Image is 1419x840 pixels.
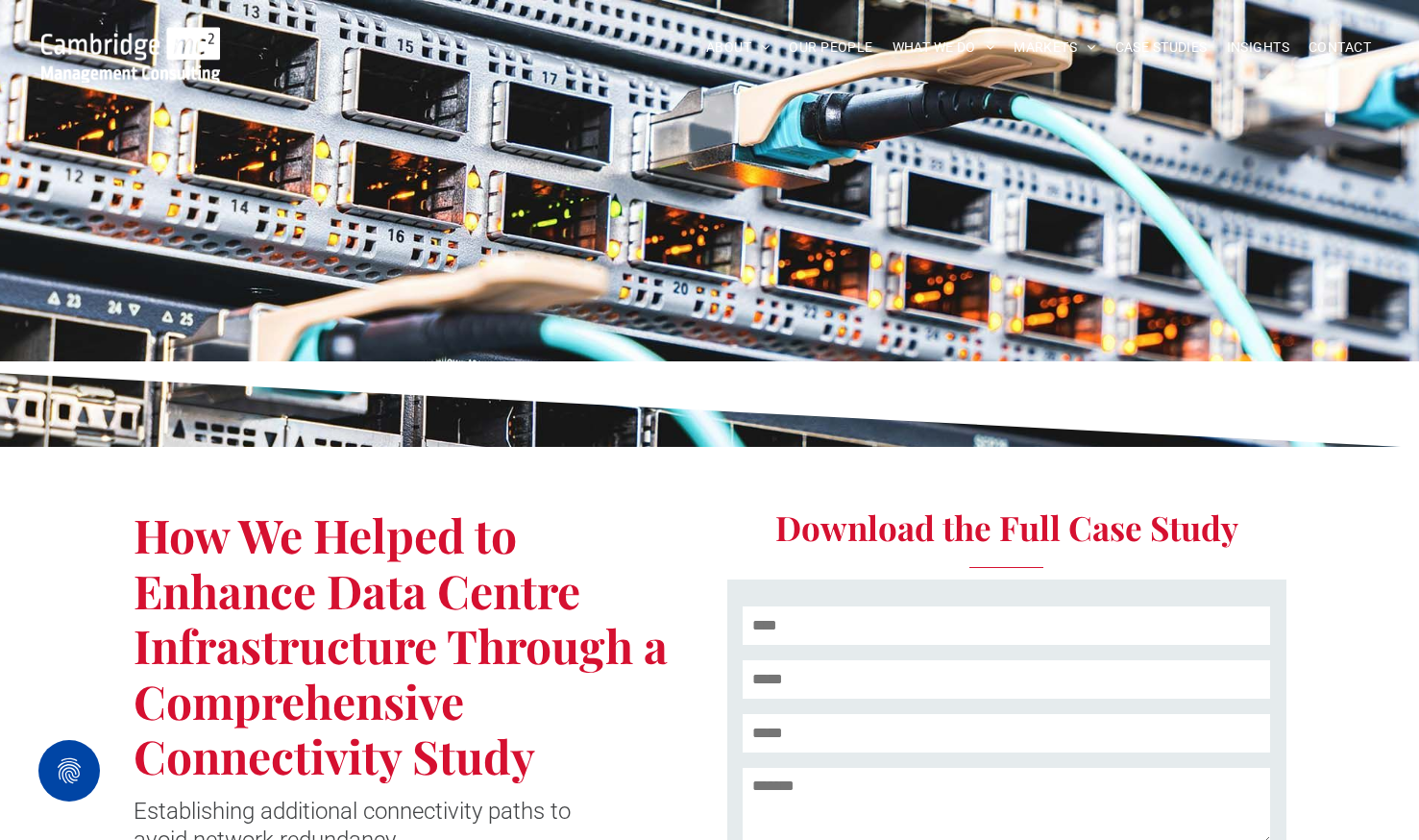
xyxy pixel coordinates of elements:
a: MARKETS [1004,33,1105,62]
img: Go to Homepage [41,27,220,83]
a: CONTACT [1299,33,1381,62]
a: Your Business Transformed | Cambridge Management Consulting [41,30,220,50]
a: INSIGHTS [1217,33,1299,62]
span: How We Helped to Enhance Data Centre Infrastructure Through a Comprehensive Connectivity Study [134,504,668,786]
a: OUR PEOPLE [779,33,882,62]
a: WHAT WE DO [883,33,1005,62]
a: CASE STUDIES [1106,33,1217,62]
span: Download the Full Case Study [775,505,1238,550]
a: ABOUT [697,33,780,62]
